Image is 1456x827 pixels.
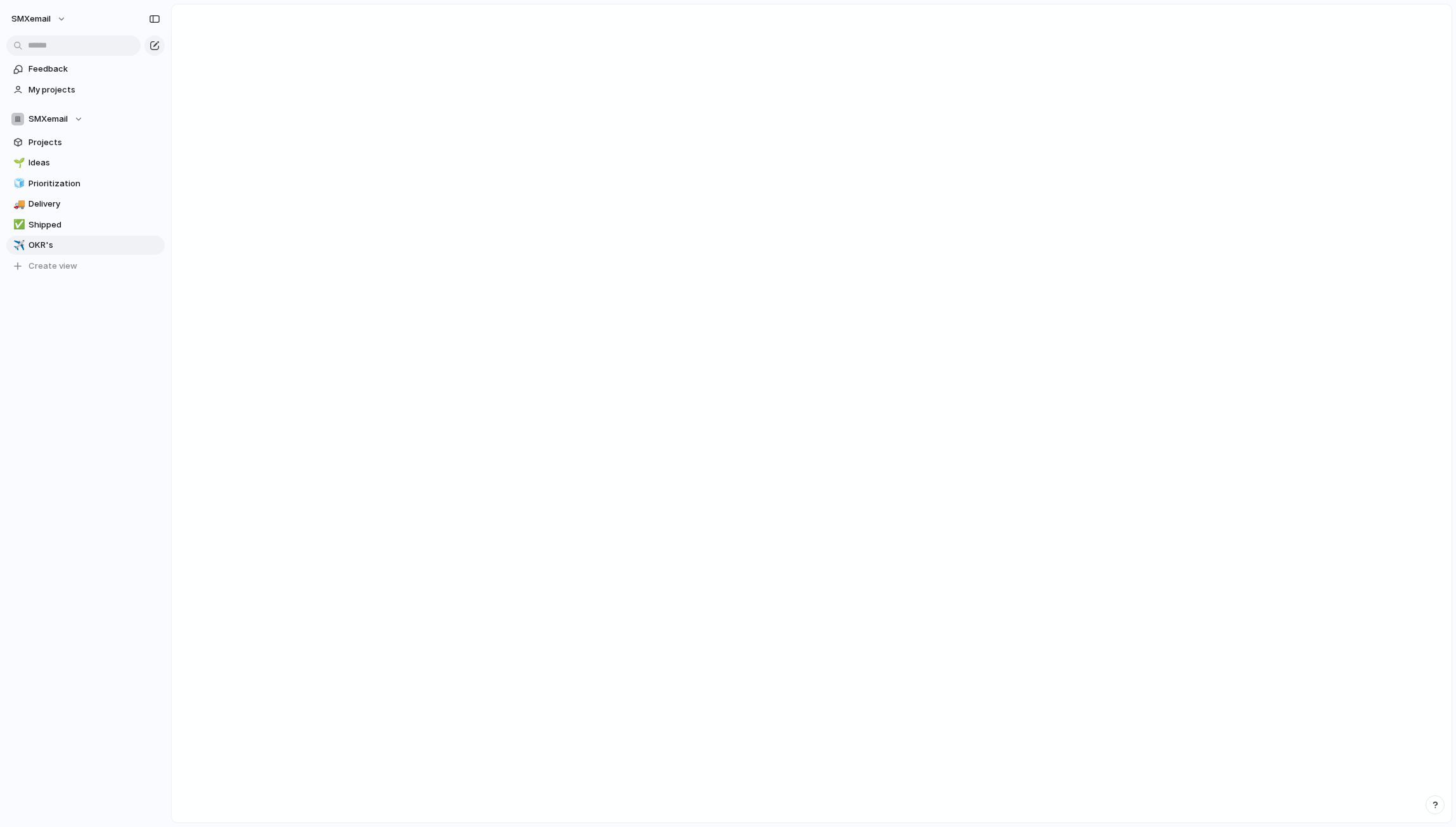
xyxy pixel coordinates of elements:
[29,136,160,149] span: Projects
[6,174,165,193] a: 🧊Prioritization
[29,239,160,252] span: OKR's
[6,60,165,79] a: Feedback
[6,80,165,99] a: My projects
[6,195,165,214] a: 🚚Delivery
[11,157,24,169] button: 🌱
[6,236,165,255] a: ✈️OKR's
[13,156,22,170] div: 🌱
[6,153,165,172] a: 🌱Ideas
[11,239,24,252] button: ✈️
[11,13,51,25] span: SMXemail
[29,198,160,210] span: Delivery
[29,177,160,190] span: Prioritization
[13,197,22,212] div: 🚚
[6,215,165,234] a: ✅Shipped
[6,257,165,276] button: Create view
[29,219,160,231] span: Shipped
[13,176,22,191] div: 🧊
[29,260,77,272] span: Create view
[29,113,68,125] span: SMXemail
[6,110,165,129] button: SMXemail
[11,177,24,190] button: 🧊
[11,198,24,210] button: 🚚
[6,9,73,29] button: SMXemail
[13,217,22,232] div: ✅
[6,133,165,152] a: Projects
[13,238,22,253] div: ✈️
[29,63,160,75] span: Feedback
[11,219,24,231] button: ✅
[29,157,160,169] span: Ideas
[29,84,160,96] span: My projects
